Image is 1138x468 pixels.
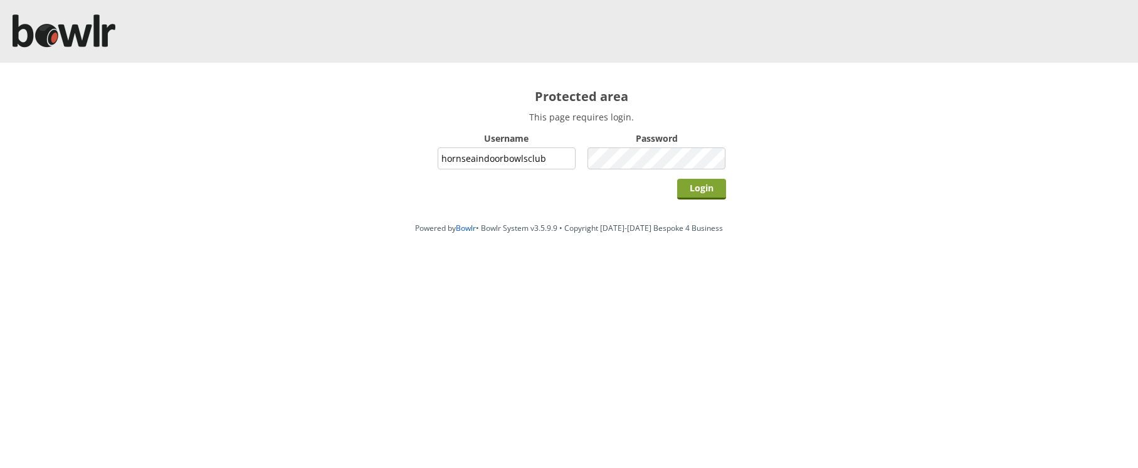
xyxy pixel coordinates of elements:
input: Login [677,179,726,199]
span: Powered by • Bowlr System v3.5.9.9 • Copyright [DATE]-[DATE] Bespoke 4 Business [415,223,723,233]
h2: Protected area [438,88,726,105]
label: Username [438,132,576,144]
p: This page requires login. [438,111,726,123]
label: Password [587,132,726,144]
a: Bowlr [456,223,476,233]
